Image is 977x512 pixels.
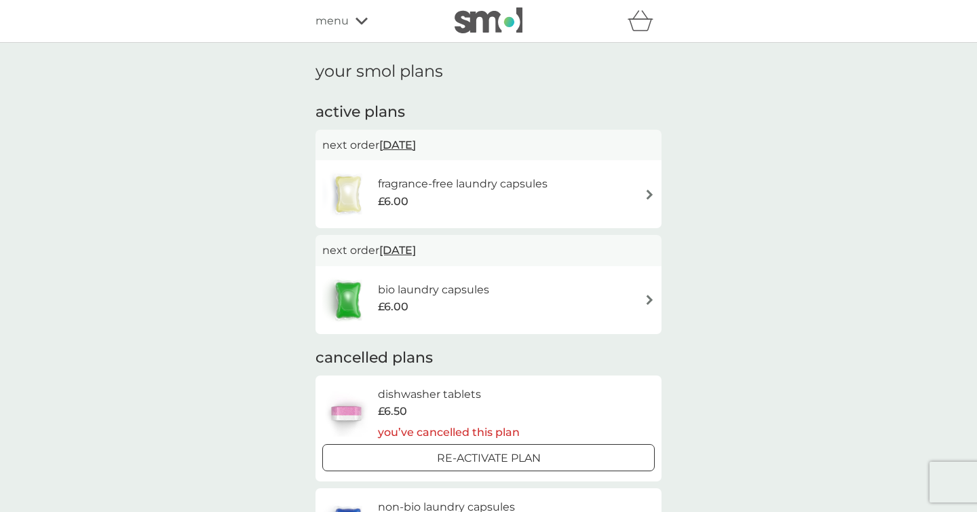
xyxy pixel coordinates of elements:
span: [DATE] [379,237,416,263]
h6: bio laundry capsules [378,281,489,299]
button: Re-activate Plan [322,444,655,471]
p: next order [322,136,655,154]
img: fragrance-free laundry capsules [322,170,374,218]
p: next order [322,242,655,259]
img: smol [455,7,522,33]
h2: cancelled plans [315,348,662,369]
span: £6.00 [378,193,408,211]
span: menu [315,12,349,30]
h2: active plans [315,102,662,123]
span: £6.50 [378,403,407,420]
img: dishwasher tablets [322,389,370,437]
div: basket [628,7,662,35]
h6: dishwasher tablets [378,386,520,403]
img: arrow right [645,189,655,200]
p: you’ve cancelled this plan [378,424,520,441]
h6: fragrance-free laundry capsules [378,175,548,193]
span: [DATE] [379,132,416,158]
img: bio laundry capsules [322,276,374,324]
img: arrow right [645,295,655,305]
h1: your smol plans [315,62,662,81]
span: £6.00 [378,298,408,316]
p: Re-activate Plan [437,450,541,467]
